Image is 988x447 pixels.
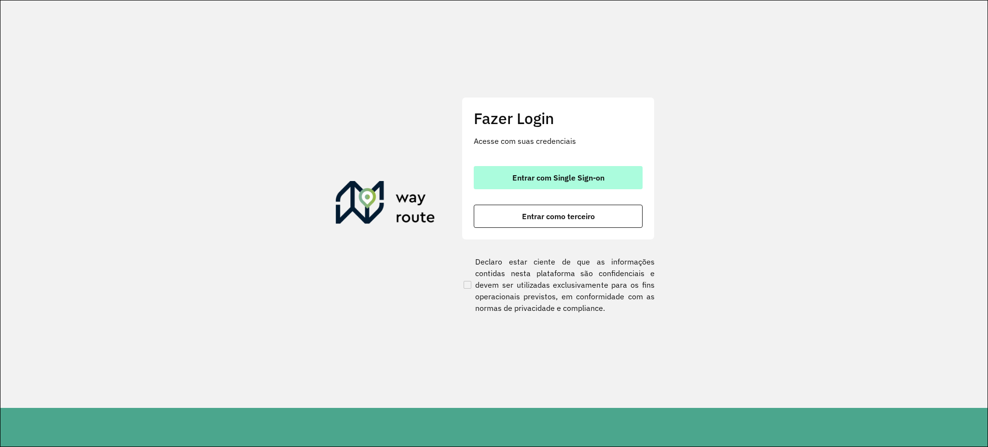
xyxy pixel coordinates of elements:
p: Acesse com suas credenciais [474,135,643,147]
button: button [474,166,643,189]
img: Roteirizador AmbevTech [336,181,435,227]
label: Declaro estar ciente de que as informações contidas nesta plataforma são confidenciais e devem se... [462,256,655,314]
span: Entrar com Single Sign-on [512,174,604,182]
span: Entrar como terceiro [522,212,595,220]
h2: Fazer Login [474,109,643,127]
button: button [474,205,643,228]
